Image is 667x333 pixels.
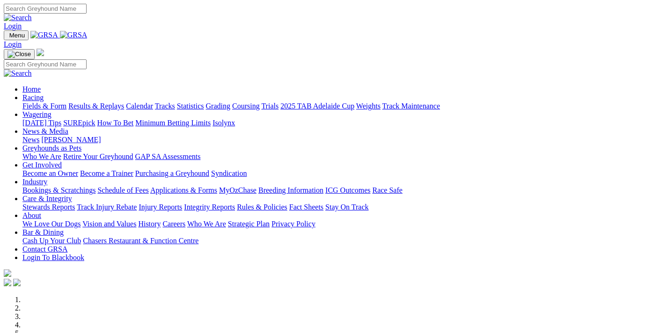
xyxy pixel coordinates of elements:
[22,228,64,236] a: Bar & Dining
[22,203,75,211] a: Stewards Reports
[83,237,198,245] a: Chasers Restaurant & Function Centre
[4,269,11,277] img: logo-grsa-white.png
[22,211,41,219] a: About
[271,220,315,228] a: Privacy Policy
[60,31,88,39] img: GRSA
[211,169,247,177] a: Syndication
[9,32,25,39] span: Menu
[184,203,235,211] a: Integrity Reports
[22,127,68,135] a: News & Media
[22,102,663,110] div: Racing
[97,186,148,194] a: Schedule of Fees
[22,186,663,195] div: Industry
[7,51,31,58] img: Close
[138,220,161,228] a: History
[22,110,51,118] a: Wagering
[135,152,201,160] a: GAP SA Assessments
[219,186,257,194] a: MyOzChase
[80,169,133,177] a: Become a Trainer
[139,203,182,211] a: Injury Reports
[22,102,66,110] a: Fields & Form
[4,14,32,22] img: Search
[4,279,11,286] img: facebook.svg
[22,186,95,194] a: Bookings & Scratchings
[22,237,81,245] a: Cash Up Your Club
[206,102,230,110] a: Grading
[22,220,81,228] a: We Love Our Dogs
[135,169,209,177] a: Purchasing a Greyhound
[22,245,67,253] a: Contact GRSA
[372,186,402,194] a: Race Safe
[126,102,153,110] a: Calendar
[22,94,44,101] a: Racing
[177,102,204,110] a: Statistics
[4,4,87,14] input: Search
[237,203,287,211] a: Rules & Policies
[68,102,124,110] a: Results & Replays
[22,237,663,245] div: Bar & Dining
[162,220,185,228] a: Careers
[22,136,663,144] div: News & Media
[213,119,235,127] a: Isolynx
[30,31,58,39] img: GRSA
[22,161,62,169] a: Get Involved
[22,169,663,178] div: Get Involved
[325,186,370,194] a: ICG Outcomes
[22,85,41,93] a: Home
[77,203,137,211] a: Track Injury Rebate
[22,220,663,228] div: About
[22,195,72,203] a: Care & Integrity
[63,119,95,127] a: SUREpick
[37,49,44,56] img: logo-grsa-white.png
[4,40,22,48] a: Login
[232,102,260,110] a: Coursing
[97,119,134,127] a: How To Bet
[356,102,381,110] a: Weights
[261,102,279,110] a: Trials
[382,102,440,110] a: Track Maintenance
[258,186,323,194] a: Breeding Information
[228,220,270,228] a: Strategic Plan
[82,220,136,228] a: Vision and Values
[22,203,663,211] div: Care & Integrity
[22,119,61,127] a: [DATE] Tips
[22,152,61,160] a: Who We Are
[135,119,211,127] a: Minimum Betting Limits
[4,22,22,30] a: Login
[4,69,32,78] img: Search
[22,178,47,186] a: Industry
[4,30,29,40] button: Toggle navigation
[155,102,175,110] a: Tracks
[13,279,21,286] img: twitter.svg
[187,220,226,228] a: Who We Are
[4,59,87,69] input: Search
[280,102,354,110] a: 2025 TAB Adelaide Cup
[22,136,39,144] a: News
[41,136,101,144] a: [PERSON_NAME]
[22,152,663,161] div: Greyhounds as Pets
[289,203,323,211] a: Fact Sheets
[325,203,368,211] a: Stay On Track
[63,152,133,160] a: Retire Your Greyhound
[22,119,663,127] div: Wagering
[4,49,35,59] button: Toggle navigation
[22,169,78,177] a: Become an Owner
[22,253,84,261] a: Login To Blackbook
[150,186,217,194] a: Applications & Forms
[22,144,81,152] a: Greyhounds as Pets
